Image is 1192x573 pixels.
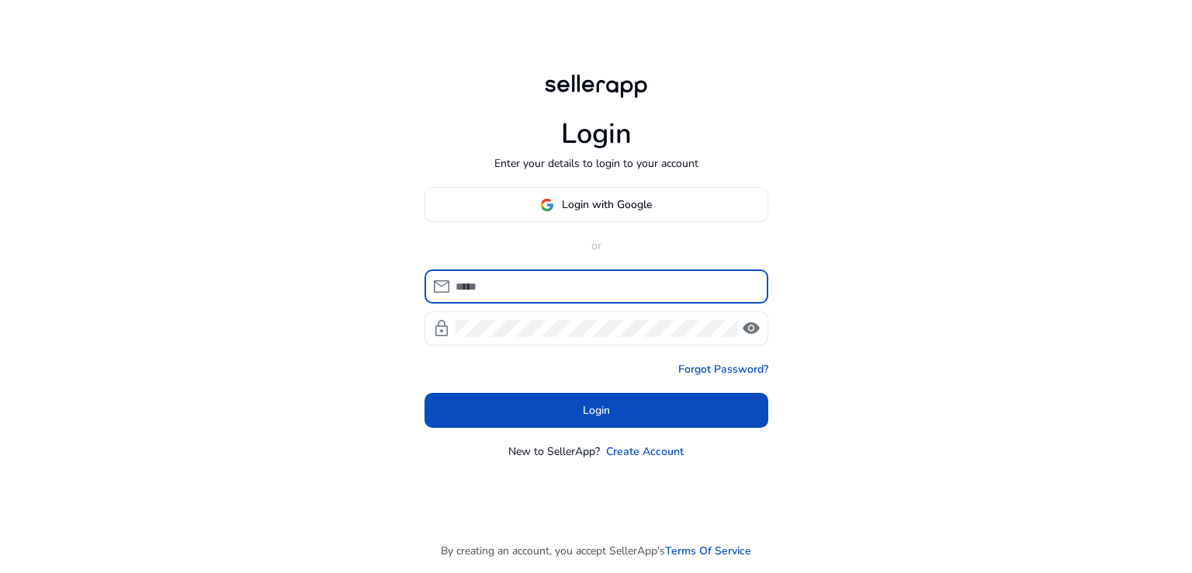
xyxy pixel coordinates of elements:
[561,117,632,151] h1: Login
[606,443,684,460] a: Create Account
[424,393,768,428] button: Login
[540,198,554,212] img: google-logo.svg
[508,443,600,460] p: New to SellerApp?
[562,196,652,213] span: Login with Google
[494,155,698,172] p: Enter your details to login to your account
[424,187,768,222] button: Login with Google
[432,319,451,338] span: lock
[678,361,768,377] a: Forgot Password?
[432,277,451,296] span: mail
[424,238,768,254] p: or
[665,543,751,559] a: Terms Of Service
[742,319,761,338] span: visibility
[583,402,610,418] span: Login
